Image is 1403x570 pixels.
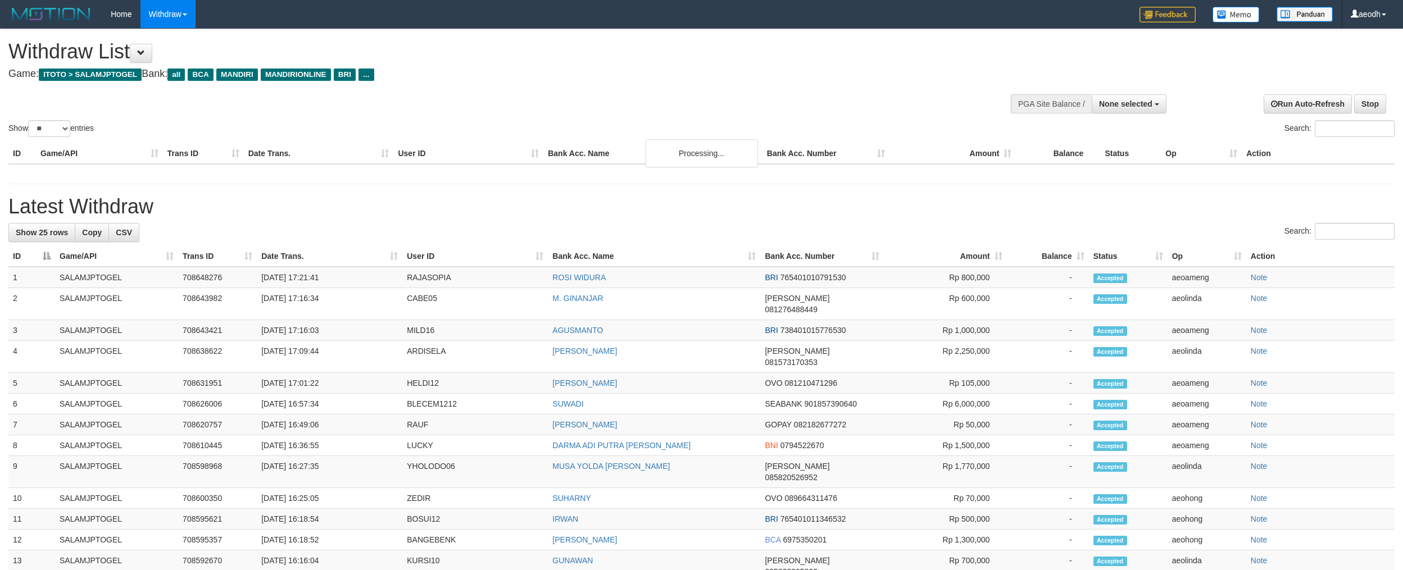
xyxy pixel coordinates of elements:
[8,530,55,550] td: 12
[393,143,543,164] th: User ID
[552,441,691,450] a: DARMA ADI PUTRA [PERSON_NAME]
[884,509,1007,530] td: Rp 500,000
[884,341,1007,373] td: Rp 2,250,000
[552,399,583,408] a: SUWADI
[884,435,1007,456] td: Rp 1,500,000
[765,358,817,367] span: Copy 081573170353 to clipboard
[188,69,213,81] span: BCA
[8,414,55,435] td: 7
[8,143,36,164] th: ID
[257,288,402,320] td: [DATE] 17:16:34
[785,494,837,503] span: Copy 089664311476 to clipboard
[116,228,132,237] span: CSV
[1168,320,1246,341] td: aeoameng
[1251,326,1268,335] a: Note
[1168,488,1246,509] td: aeohong
[55,288,178,320] td: SALAMJPTOGEL
[760,246,883,267] th: Bank Acc. Number: activate to sort column ascending
[889,143,1016,164] th: Amount
[1251,399,1268,408] a: Note
[1093,557,1127,566] span: Accepted
[8,341,55,373] td: 4
[8,456,55,488] td: 9
[1168,246,1246,267] th: Op: activate to sort column ascending
[552,273,606,282] a: ROSI WIDURA
[552,379,617,387] a: [PERSON_NAME]
[1168,456,1246,488] td: aeolinda
[1251,514,1268,523] a: Note
[402,435,548,456] td: LUCKY
[1093,294,1127,304] span: Accepted
[552,462,670,471] a: MUSA YOLDA [PERSON_NAME]
[8,6,94,22] img: MOTION_logo.png
[1251,379,1268,387] a: Note
[257,394,402,414] td: [DATE] 16:57:34
[1277,7,1333,22] img: panduan.png
[1264,94,1352,113] a: Run Auto-Refresh
[884,267,1007,288] td: Rp 800,000
[1168,414,1246,435] td: aeoameng
[1099,99,1152,108] span: None selected
[1251,346,1268,355] a: Note
[8,223,75,242] a: Show 25 rows
[55,488,178,509] td: SALAMJPTOGEL
[55,320,178,341] td: SALAMJPTOGEL
[402,373,548,394] td: HELDI12
[1284,223,1395,240] label: Search:
[1251,420,1268,429] a: Note
[1007,394,1089,414] td: -
[178,267,257,288] td: 708648276
[257,320,402,341] td: [DATE] 17:16:03
[257,488,402,509] td: [DATE] 16:25:05
[765,473,817,482] span: Copy 085820526952 to clipboard
[55,246,178,267] th: Game/API: activate to sort column ascending
[1354,94,1386,113] a: Stop
[55,530,178,550] td: SALAMJPTOGEL
[765,346,829,355] span: [PERSON_NAME]
[334,69,356,81] span: BRI
[552,346,617,355] a: [PERSON_NAME]
[1168,373,1246,394] td: aeoameng
[402,456,548,488] td: YHOLODO06
[8,120,94,137] label: Show entries
[178,394,257,414] td: 708626006
[552,294,603,303] a: M. GINANJAR
[884,530,1007,550] td: Rp 1,300,000
[1007,509,1089,530] td: -
[1168,288,1246,320] td: aeolinda
[780,441,824,450] span: Copy 0794522670 to clipboard
[257,246,402,267] th: Date Trans.: activate to sort column ascending
[765,535,780,544] span: BCA
[8,373,55,394] td: 5
[1251,273,1268,282] a: Note
[1242,143,1395,164] th: Action
[765,494,782,503] span: OVO
[178,530,257,550] td: 708595357
[8,246,55,267] th: ID: activate to sort column descending
[552,420,617,429] a: [PERSON_NAME]
[765,379,782,387] span: OVO
[402,267,548,288] td: RAJASOPIA
[36,143,163,164] th: Game/API
[1089,246,1168,267] th: Status: activate to sort column ascending
[552,556,593,565] a: GUNAWAN
[1315,223,1395,240] input: Search:
[765,399,802,408] span: SEABANK
[261,69,331,81] span: MANDIRIONLINE
[1251,556,1268,565] a: Note
[783,535,827,544] span: Copy 6975350201 to clipboard
[765,514,778,523] span: BRI
[1168,530,1246,550] td: aeohong
[646,139,758,167] div: Processing...
[1093,421,1127,430] span: Accepted
[543,143,762,164] th: Bank Acc. Name
[762,143,889,164] th: Bank Acc. Number
[1168,394,1246,414] td: aeoameng
[1007,373,1089,394] td: -
[244,143,394,164] th: Date Trans.
[257,373,402,394] td: [DATE] 17:01:22
[178,456,257,488] td: 708598968
[1007,341,1089,373] td: -
[257,530,402,550] td: [DATE] 16:18:52
[75,223,109,242] a: Copy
